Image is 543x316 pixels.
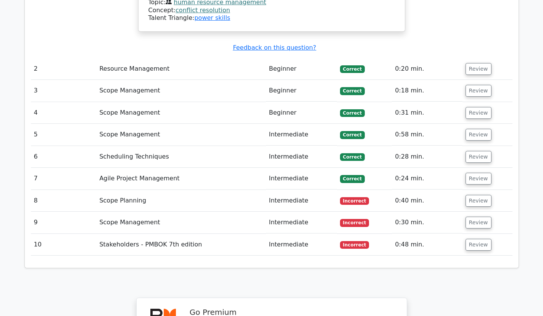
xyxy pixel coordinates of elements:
[31,212,97,233] td: 9
[266,190,337,212] td: Intermediate
[31,146,97,168] td: 6
[340,65,365,73] span: Correct
[148,6,395,15] div: Concept:
[392,124,462,146] td: 0:58 min.
[340,109,365,117] span: Correct
[466,85,491,97] button: Review
[266,80,337,102] td: Beginner
[96,102,266,124] td: Scope Management
[340,241,369,249] span: Incorrect
[266,234,337,256] td: Intermediate
[392,80,462,102] td: 0:18 min.
[340,153,365,161] span: Correct
[96,212,266,233] td: Scope Management
[466,195,491,207] button: Review
[340,87,365,95] span: Correct
[31,234,97,256] td: 10
[392,146,462,168] td: 0:28 min.
[96,58,266,80] td: Resource Management
[392,234,462,256] td: 0:48 min.
[466,217,491,228] button: Review
[340,219,369,227] span: Incorrect
[392,102,462,124] td: 0:31 min.
[392,212,462,233] td: 0:30 min.
[266,124,337,146] td: Intermediate
[96,146,266,168] td: Scheduling Techniques
[96,80,266,102] td: Scope Management
[96,234,266,256] td: Stakeholders - PMBOK 7th edition
[31,124,97,146] td: 5
[392,190,462,212] td: 0:40 min.
[466,173,491,185] button: Review
[466,129,491,141] button: Review
[31,168,97,190] td: 7
[96,124,266,146] td: Scope Management
[266,168,337,190] td: Intermediate
[31,190,97,212] td: 8
[266,212,337,233] td: Intermediate
[31,102,97,124] td: 4
[266,58,337,80] td: Beginner
[340,197,369,205] span: Incorrect
[194,14,230,21] a: power skills
[466,107,491,119] button: Review
[466,151,491,163] button: Review
[233,44,316,51] a: Feedback on this question?
[392,58,462,80] td: 0:20 min.
[340,131,365,139] span: Correct
[392,168,462,190] td: 0:24 min.
[31,58,97,80] td: 2
[31,80,97,102] td: 3
[96,168,266,190] td: Agile Project Management
[266,102,337,124] td: Beginner
[266,146,337,168] td: Intermediate
[340,175,365,183] span: Correct
[176,6,230,14] a: conflict resolution
[466,63,491,75] button: Review
[466,239,491,251] button: Review
[96,190,266,212] td: Scope Planning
